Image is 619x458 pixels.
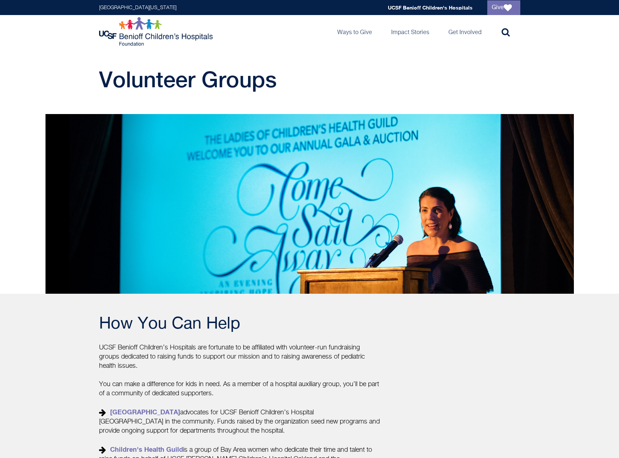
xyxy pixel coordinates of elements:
[99,66,277,92] span: Volunteer Groups
[99,5,176,10] a: [GEOGRAPHIC_DATA][US_STATE]
[385,15,435,48] a: Impact Stories
[110,408,180,416] a: [GEOGRAPHIC_DATA]
[99,343,381,371] p: UCSF Benioff Children’s Hospitals are fortunate to be affiliated with volunteer-run fundraising g...
[487,0,520,15] a: Give
[388,4,473,11] a: UCSF Benioff Children's Hospitals
[99,316,381,332] h2: How You Can Help
[443,15,487,48] a: Get Involved
[99,17,215,46] img: Logo for UCSF Benioff Children's Hospitals Foundation
[110,445,183,453] a: Children's Health Guild
[331,15,378,48] a: Ways to Give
